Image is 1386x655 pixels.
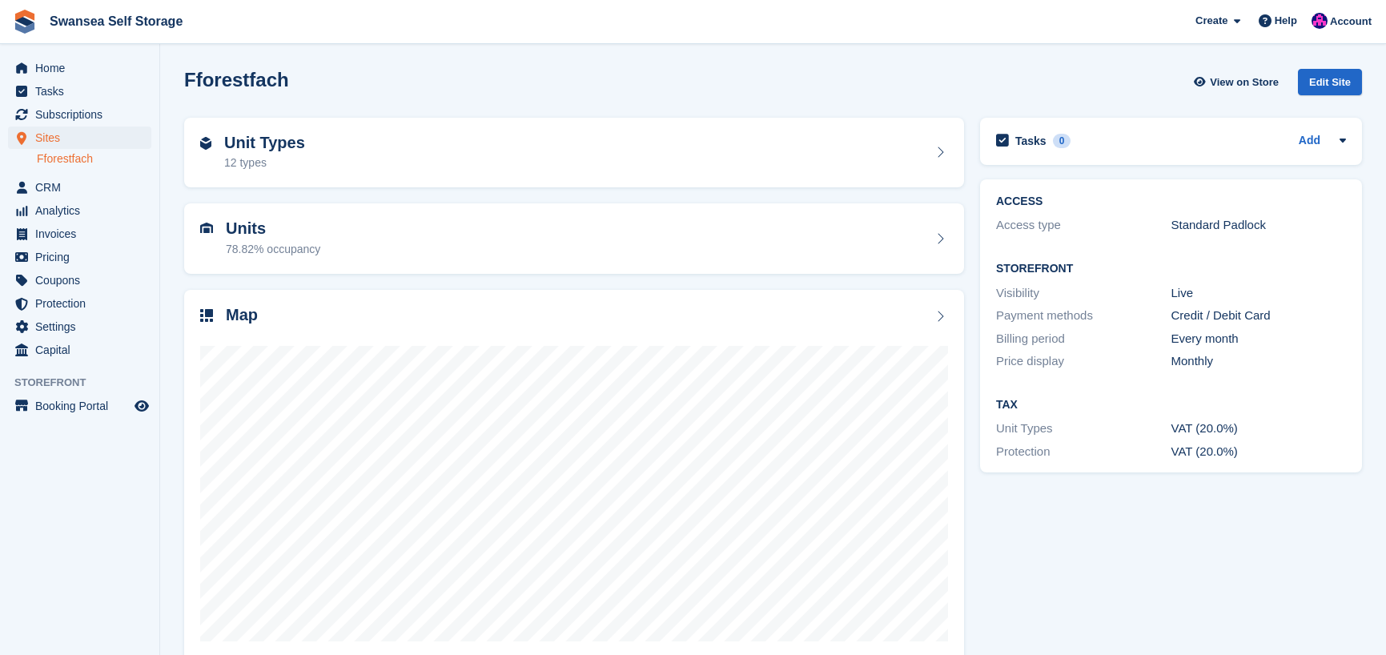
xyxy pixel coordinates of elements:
span: View on Store [1210,74,1279,90]
img: stora-icon-8386f47178a22dfd0bd8f6a31ec36ba5ce8667c1dd55bd0f319d3a0aa187defe.svg [13,10,37,34]
img: unit-type-icn-2b2737a686de81e16bb02015468b77c625bbabd49415b5ef34ead5e3b44a266d.svg [200,137,211,150]
a: menu [8,269,151,291]
div: Edit Site [1298,69,1362,95]
h2: Unit Types [224,134,305,152]
h2: Fforestfach [184,69,289,90]
a: menu [8,339,151,361]
a: menu [8,103,151,126]
h2: Tax [996,399,1346,412]
h2: Tasks [1015,134,1047,148]
a: menu [8,176,151,199]
span: Capital [35,339,131,361]
h2: ACCESS [996,195,1346,208]
a: Unit Types 12 types [184,118,964,188]
a: menu [8,315,151,338]
div: Protection [996,443,1171,461]
span: Coupons [35,269,131,291]
img: Donna Davies [1312,13,1328,29]
span: Pricing [35,246,131,268]
img: unit-icn-7be61d7bf1b0ce9d3e12c5938cc71ed9869f7b940bace4675aadf7bd6d80202e.svg [200,223,213,234]
div: Price display [996,352,1171,371]
a: Units 78.82% occupancy [184,203,964,274]
h2: Units [226,219,320,238]
span: Sites [35,127,131,149]
div: 12 types [224,155,305,171]
span: Protection [35,292,131,315]
div: VAT (20.0%) [1171,443,1347,461]
div: Billing period [996,330,1171,348]
span: Help [1275,13,1297,29]
span: Subscriptions [35,103,131,126]
a: menu [8,223,151,245]
span: Analytics [35,199,131,222]
img: map-icn-33ee37083ee616e46c38cad1a60f524a97daa1e2b2c8c0bc3eb3415660979fc1.svg [200,309,213,322]
span: Booking Portal [35,395,131,417]
a: View on Store [1191,69,1285,95]
span: Account [1330,14,1372,30]
a: Preview store [132,396,151,416]
a: menu [8,292,151,315]
div: 78.82% occupancy [226,241,320,258]
a: menu [8,395,151,417]
h2: Storefront [996,263,1346,275]
div: Access type [996,216,1171,235]
span: CRM [35,176,131,199]
div: Unit Types [996,420,1171,438]
div: Live [1171,284,1347,303]
a: Fforestfach [37,151,151,167]
div: Monthly [1171,352,1347,371]
a: Add [1299,132,1320,151]
span: Tasks [35,80,131,102]
div: Every month [1171,330,1347,348]
a: menu [8,199,151,222]
a: Edit Site [1298,69,1362,102]
a: menu [8,246,151,268]
div: Payment methods [996,307,1171,325]
a: Swansea Self Storage [43,8,189,34]
div: Visibility [996,284,1171,303]
span: Create [1195,13,1227,29]
span: Home [35,57,131,79]
div: Credit / Debit Card [1171,307,1347,325]
span: Invoices [35,223,131,245]
div: Standard Padlock [1171,216,1347,235]
a: menu [8,127,151,149]
div: 0 [1053,134,1071,148]
a: menu [8,80,151,102]
div: VAT (20.0%) [1171,420,1347,438]
span: Storefront [14,375,159,391]
span: Settings [35,315,131,338]
a: menu [8,57,151,79]
h2: Map [226,306,258,324]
